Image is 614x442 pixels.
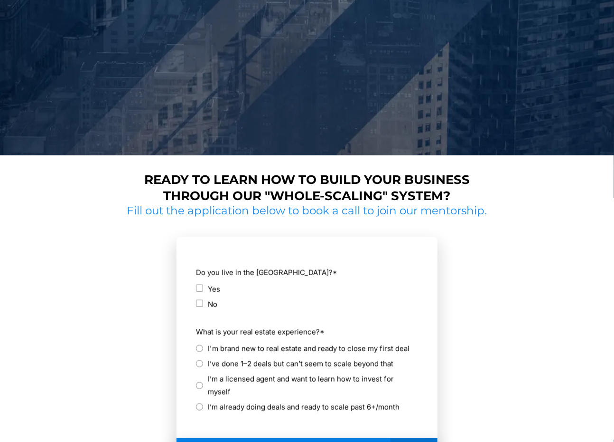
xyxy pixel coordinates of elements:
[208,401,400,413] label: I’m already doing deals and ready to scale past 6+/month
[123,204,491,218] h2: Fill out the application below to book a call to join our mentorship.
[208,342,409,355] label: I'm brand new to real estate and ready to close my first deal
[196,326,418,338] label: What is your real estate experience?
[208,283,220,296] label: Yes
[196,266,418,279] label: Do you live in the [GEOGRAPHIC_DATA]?
[144,172,470,203] strong: Ready to learn how to build your business through our "whole-scaling" system?
[208,298,217,311] label: No
[208,373,415,398] label: I’m a licensed agent and want to learn how to invest for myself
[208,357,393,370] label: I’ve done 1–2 deals but can’t seem to scale beyond that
